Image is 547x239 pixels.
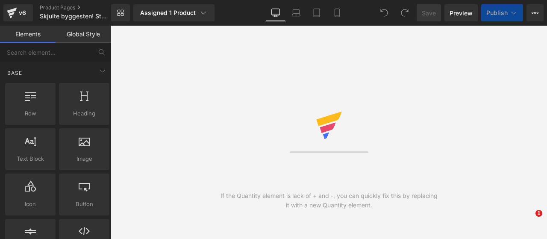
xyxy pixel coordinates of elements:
[306,4,327,21] a: Tablet
[8,154,53,163] span: Text Block
[8,200,53,209] span: Icon
[286,4,306,21] a: Laptop
[111,4,130,21] a: New Library
[327,4,347,21] a: Mobile
[422,9,436,18] span: Save
[17,7,28,18] div: v6
[56,26,111,43] a: Global Style
[376,4,393,21] button: Undo
[3,4,33,21] a: v6
[6,69,23,77] span: Base
[444,4,478,21] a: Preview
[486,9,508,16] span: Publish
[140,9,208,17] div: Assigned 1 Product
[450,9,473,18] span: Preview
[8,109,53,118] span: Row
[265,4,286,21] a: Desktop
[40,4,125,11] a: Product Pages
[62,200,107,209] span: Button
[526,4,544,21] button: More
[62,109,107,118] span: Heading
[481,4,523,21] button: Publish
[396,4,413,21] button: Redo
[220,191,438,210] div: If the Quantity element is lack of + and -, you can quickly fix this by replacing it with a new Q...
[518,210,538,230] iframe: Intercom live chat
[535,210,542,217] span: 1
[62,154,107,163] span: Image
[40,13,109,20] span: Skjulte byggesten! Styrk barnets fantasi og problemløsningsevne med Montessori-blokke.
